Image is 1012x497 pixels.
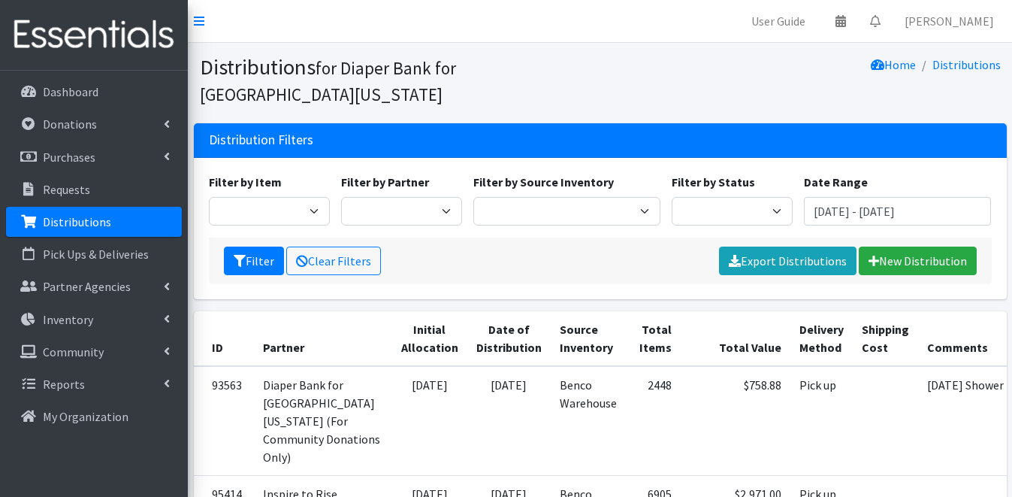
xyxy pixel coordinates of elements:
[672,173,755,191] label: Filter by Status
[626,311,681,366] th: Total Items
[871,57,916,72] a: Home
[681,366,790,476] td: $758.88
[6,10,182,60] img: HumanEssentials
[467,366,551,476] td: [DATE]
[804,173,868,191] label: Date Range
[790,366,853,476] td: Pick up
[43,312,93,327] p: Inventory
[200,57,456,105] small: for Diaper Bank for [GEOGRAPHIC_DATA][US_STATE]
[341,173,429,191] label: Filter by Partner
[6,337,182,367] a: Community
[209,132,313,148] h3: Distribution Filters
[209,173,282,191] label: Filter by Item
[719,247,856,275] a: Export Distributions
[739,6,817,36] a: User Guide
[6,174,182,205] a: Requests
[392,366,467,476] td: [DATE]
[6,305,182,335] a: Inventory
[893,6,1006,36] a: [PERSON_NAME]
[473,173,614,191] label: Filter by Source Inventory
[43,84,98,99] p: Dashboard
[286,247,381,275] a: Clear Filters
[43,117,97,132] p: Donations
[194,366,254,476] td: 93563
[790,311,853,366] th: Delivery Method
[194,311,254,366] th: ID
[224,247,284,275] button: Filter
[200,54,595,106] h1: Distributions
[6,142,182,172] a: Purchases
[43,377,85,392] p: Reports
[626,366,681,476] td: 2448
[6,369,182,399] a: Reports
[6,77,182,107] a: Dashboard
[392,311,467,366] th: Initial Allocation
[551,366,626,476] td: Benco Warehouse
[467,311,551,366] th: Date of Distribution
[43,182,90,197] p: Requests
[804,197,991,226] input: January 1, 2011 - December 31, 2011
[43,409,128,424] p: My Organization
[254,366,392,476] td: Diaper Bank for [GEOGRAPHIC_DATA][US_STATE] (For Community Donations Only)
[681,311,790,366] th: Total Value
[43,344,104,359] p: Community
[6,402,182,432] a: My Organization
[43,279,131,294] p: Partner Agencies
[254,311,392,366] th: Partner
[859,247,977,275] a: New Distribution
[6,207,182,237] a: Distributions
[853,311,918,366] th: Shipping Cost
[43,214,111,229] p: Distributions
[43,247,149,262] p: Pick Ups & Deliveries
[6,109,182,139] a: Donations
[6,239,182,269] a: Pick Ups & Deliveries
[551,311,626,366] th: Source Inventory
[932,57,1001,72] a: Distributions
[43,150,95,165] p: Purchases
[6,271,182,302] a: Partner Agencies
